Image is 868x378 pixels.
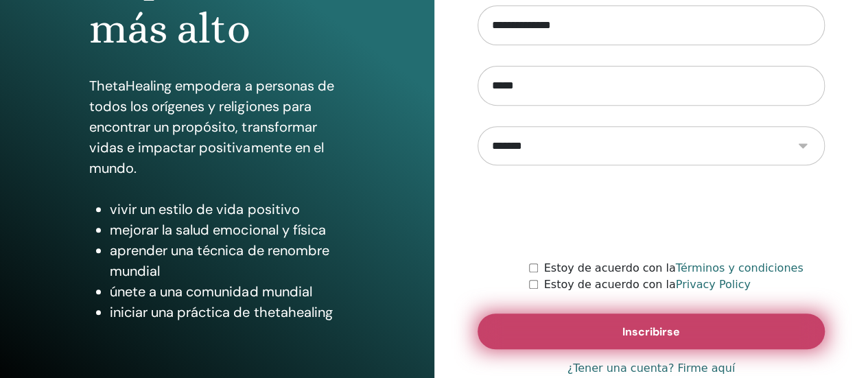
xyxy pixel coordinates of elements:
span: Inscribirse [622,324,680,339]
button: Inscribirse [478,314,825,349]
iframe: reCAPTCHA [547,186,755,239]
label: Estoy de acuerdo con la [543,260,803,276]
a: Privacy Policy [676,278,751,291]
li: mejorar la salud emocional y física [110,220,344,240]
p: ThetaHealing empodera a personas de todos los orígenes y religiones para encontrar un propósito, ... [89,75,344,178]
a: Términos y condiciones [676,261,804,274]
a: ¿Tener una cuenta? Firme aquí [567,360,735,377]
li: únete a una comunidad mundial [110,281,344,302]
li: iniciar una práctica de thetahealing [110,302,344,322]
li: vivir un estilo de vida positivo [110,199,344,220]
label: Estoy de acuerdo con la [543,276,750,293]
li: aprender una técnica de renombre mundial [110,240,344,281]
